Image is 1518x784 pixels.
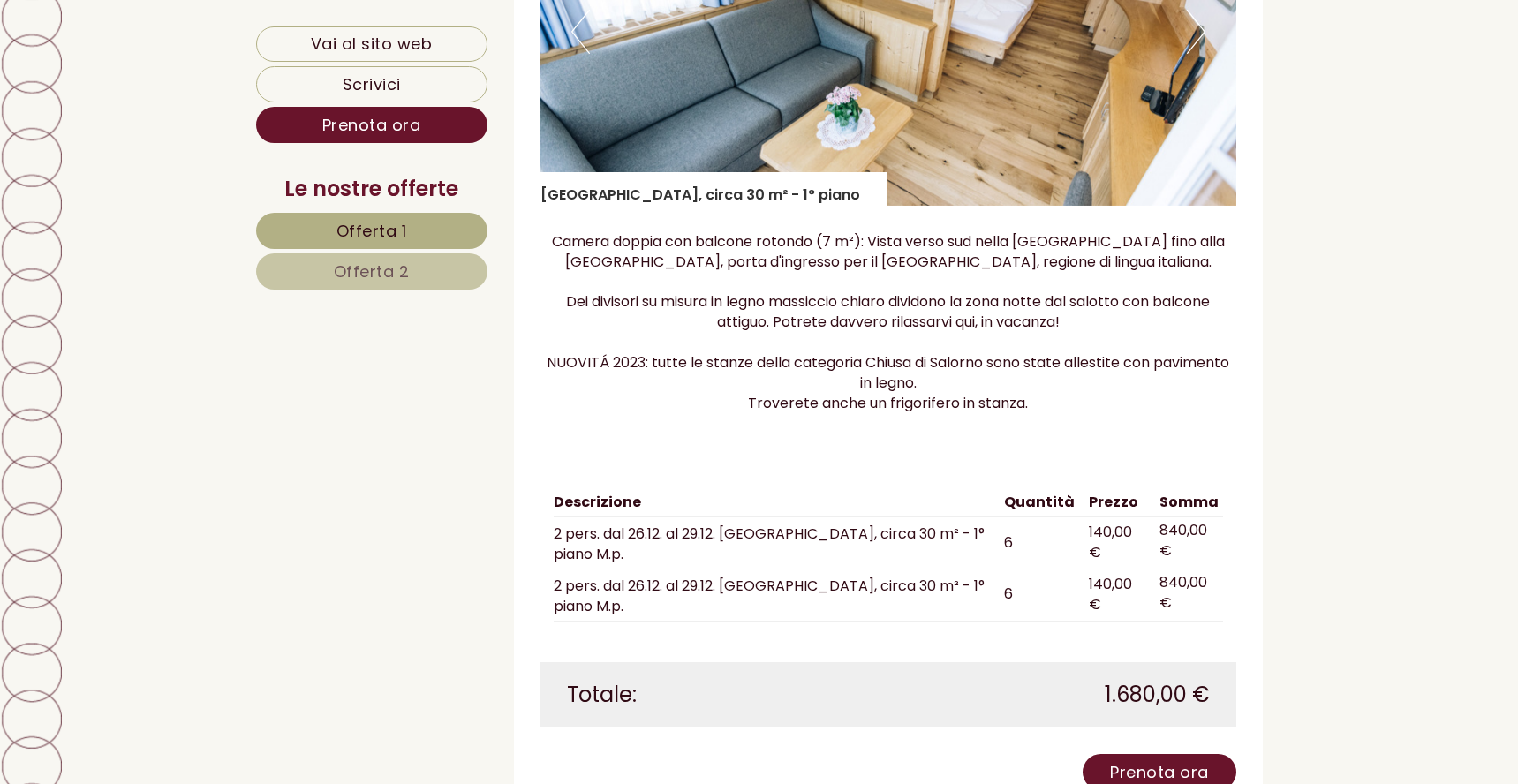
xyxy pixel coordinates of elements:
th: Descrizione [554,489,997,516]
span: 1.680,00 € [1105,680,1210,710]
small: 09:25 [267,147,669,159]
a: Prenota ora [256,107,487,143]
div: [GEOGRAPHIC_DATA], circa 30 m² - 1° piano [540,172,887,206]
td: 2 pers. dal 26.12. al 29.12. [GEOGRAPHIC_DATA], circa 30 m² - 1° piano M.p. [554,569,997,621]
th: Quantità [997,489,1082,516]
button: Invia [603,460,697,496]
div: Totale: [554,680,888,710]
span: 140,00 € [1089,574,1132,614]
a: Vai al sito web [256,26,487,62]
div: Le nostre offerte [256,174,487,204]
button: Next [1187,10,1205,54]
td: 6 [997,517,1082,569]
div: Buon giorno, come possiamo aiutarla? [13,51,299,105]
span: Offerta 2 [334,260,410,283]
div: Buongiorno, vorrei sapere se l'area saune è nudista. Grazie [258,109,683,162]
p: Camera doppia con balcone rotondo (7 m²): Vista verso sud nella [GEOGRAPHIC_DATA] fino alla [GEOG... [540,232,1236,414]
th: Prezzo [1082,489,1153,516]
td: 840,00 € [1152,517,1222,569]
small: 09:24 [26,89,291,102]
button: Previous [571,10,590,54]
td: 840,00 € [1152,569,1222,621]
div: Lei [267,112,669,126]
span: Offerta 1 [336,220,407,242]
td: 6 [997,569,1082,621]
div: Hotel Tenz [26,55,291,69]
th: Somma [1152,489,1222,516]
td: 2 pers. dal 26.12. al 29.12. [GEOGRAPHIC_DATA], circa 30 m² - 1° piano M.p. [554,517,997,569]
span: 140,00 € [1089,522,1132,562]
a: Scrivici [256,66,487,102]
div: giovedì [308,13,389,42]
